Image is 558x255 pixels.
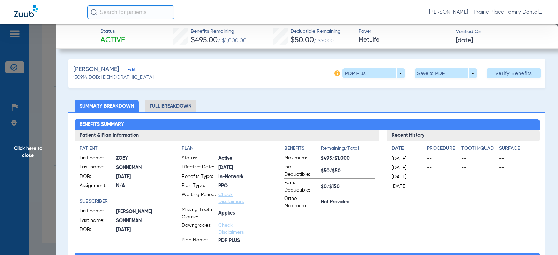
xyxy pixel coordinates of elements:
span: (30914) DOB: [DEMOGRAPHIC_DATA] [73,74,154,81]
span: PDP PLUS [218,237,272,245]
h4: Procedure [427,145,459,152]
span: -- [461,164,497,171]
span: -- [499,164,534,171]
span: Status: [182,155,216,163]
a: Check Disclaimers [218,192,244,204]
h3: Recent History [387,130,539,141]
span: MetLife [359,36,450,44]
span: First name: [80,155,114,163]
span: Ortho Maximum: [284,195,318,210]
span: / $50.00 [314,38,334,43]
span: Plan Name: [182,237,216,245]
span: [DATE] [116,226,170,234]
span: [DATE] [392,183,421,190]
span: [DATE] [116,173,170,181]
span: $495.00 [191,37,218,44]
span: Status [100,28,125,35]
h4: Tooth/Quad [461,145,497,152]
span: Payer [359,28,450,35]
span: [PERSON_NAME] [73,65,119,74]
span: [PERSON_NAME] [116,208,170,216]
span: Remaining/Total [321,145,375,155]
span: Verified On [456,28,547,36]
app-breakdown-title: Benefits [284,145,321,155]
span: [DATE] [392,155,421,162]
span: [DATE] [456,36,473,45]
span: -- [427,183,459,190]
app-breakdown-title: Tooth/Quad [461,145,497,155]
span: PPO [218,182,272,190]
span: [DATE] [392,173,421,180]
span: / $1,000.00 [218,38,247,44]
span: Effective Date: [182,164,216,172]
input: Search for patients [87,5,174,19]
span: DOB: [80,226,114,234]
span: Active [218,155,272,162]
img: Search Icon [91,9,97,15]
h4: Date [392,145,421,152]
span: Active [100,36,125,45]
h2: Benefits Summary [75,119,540,130]
span: SONNEMAN [116,164,170,172]
span: Plan Type: [182,182,216,190]
span: Applies [218,210,272,217]
span: -- [461,173,497,180]
span: Not Provided [321,198,375,206]
span: Ind. Deductible: [284,164,318,178]
a: Check Disclaimers [218,223,244,235]
span: Edit [128,67,134,74]
span: $50/$50 [321,167,375,175]
h4: Benefits [284,145,321,152]
span: ZOEY [116,155,170,162]
span: -- [427,173,459,180]
span: Benefits Remaining [191,28,247,35]
button: Verify Benefits [487,68,541,78]
h4: Plan [182,145,272,152]
span: -- [427,164,459,171]
span: -- [499,183,534,190]
span: $50.00 [291,37,314,44]
h3: Patient & Plan Information [75,130,380,141]
span: First name: [80,208,114,216]
app-breakdown-title: Date [392,145,421,155]
span: SONNEMAN [116,217,170,225]
span: -- [499,173,534,180]
span: -- [461,155,497,162]
h4: Patient [80,145,170,152]
button: Save to PDF [415,68,477,78]
span: -- [427,155,459,162]
li: Full Breakdown [145,100,196,112]
span: $495/$1,000 [321,155,375,162]
li: Summary Breakdown [75,100,139,112]
span: N/A [116,182,170,190]
span: Last name: [80,164,114,172]
h4: Subscriber [80,198,170,205]
span: In-Network [218,173,272,181]
span: DOB: [80,173,114,181]
h4: Surface [499,145,534,152]
span: Downgrades: [182,222,216,236]
span: Maximum: [284,155,318,163]
span: -- [499,155,534,162]
app-breakdown-title: Surface [499,145,534,155]
span: Last name: [80,217,114,225]
span: Deductible Remaining [291,28,341,35]
span: -- [461,183,497,190]
span: Missing Tooth Clause: [182,206,216,221]
img: info-icon [334,70,340,76]
span: Waiting Period: [182,191,216,205]
span: [DATE] [392,164,421,171]
span: [PERSON_NAME] - Prairie Place Family Dental [429,9,544,16]
span: Benefits Type: [182,173,216,181]
app-breakdown-title: Procedure [427,145,459,155]
span: Assignment: [80,182,114,190]
span: $0/$150 [321,183,375,190]
span: Fam. Deductible: [284,179,318,194]
button: PDP Plus [342,68,405,78]
span: [DATE] [218,164,272,172]
img: Zuub Logo [14,5,38,17]
span: Verify Benefits [495,70,532,76]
